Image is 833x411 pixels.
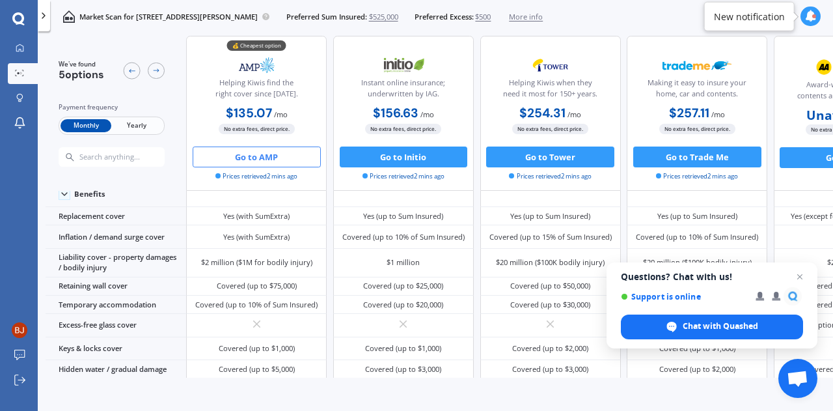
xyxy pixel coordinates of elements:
[195,300,318,310] div: Covered (up to 10% of Sum Insured)
[512,124,588,134] span: No extra fees, direct price.
[792,269,808,285] span: Close chat
[46,225,186,248] div: Inflation / demand surge cover
[621,272,803,282] span: Questions? Chat with us!
[226,105,272,121] b: $135.07
[46,314,186,337] div: Excess-free glass cover
[223,211,290,221] div: Yes (with SumExtra)
[111,119,162,133] span: Yearly
[340,147,468,167] button: Go to Initio
[621,292,746,302] span: Support is online
[223,232,290,242] div: Yes (with SumExtra)
[711,109,725,119] span: / mo
[46,277,186,296] div: Retaining wall cover
[510,281,590,291] div: Covered (up to $50,000)
[74,190,105,199] div: Benefits
[219,124,295,134] span: No extra fees, direct price.
[227,41,286,51] div: 💰 Cheapest option
[516,52,585,78] img: Tower.webp
[369,12,398,22] span: $525,000
[274,109,288,119] span: / mo
[659,364,735,375] div: Covered (up to $2,000)
[193,147,321,167] button: Go to AMP
[46,360,186,378] div: Hidden water / gradual damage
[659,124,735,134] span: No extra fees, direct price.
[342,232,465,242] div: Covered (up to 10% of Sum Insured)
[636,232,758,242] div: Covered (up to 10% of Sum Insured)
[223,52,292,78] img: AMP.webp
[46,296,186,314] div: Temporary accommodation
[219,364,295,375] div: Covered (up to $5,000)
[510,300,590,310] div: Covered (up to $30,000)
[636,78,758,104] div: Making it easy to insure your home, car and contents.
[217,281,297,291] div: Covered (up to $75,000)
[365,124,441,134] span: No extra fees, direct price.
[369,52,438,78] img: Initio.webp
[489,232,612,242] div: Covered (up to 15% of Sum Insured)
[362,172,444,181] span: Prices retrieved 2 mins ago
[567,109,581,119] span: / mo
[387,257,420,268] div: $1 million
[363,300,443,310] div: Covered (up to $20,000)
[656,172,738,181] span: Prices retrieved 2 mins ago
[714,10,785,23] div: New notification
[62,10,75,23] img: home-and-contents.b802091223b8502ef2dd.svg
[669,105,709,121] b: $257.11
[509,172,591,181] span: Prices retrieved 2 mins ago
[512,364,588,375] div: Covered (up to $3,000)
[486,147,614,167] button: Go to Tower
[59,102,165,113] div: Payment frequency
[519,105,566,121] b: $254.31
[46,249,186,277] div: Liability cover - property damages / bodily injury
[373,105,418,121] b: $156.63
[215,172,297,181] span: Prices retrieved 2 mins ago
[778,359,817,398] div: Open chat
[475,12,491,22] span: $500
[633,147,761,167] button: Go to Trade Me
[621,315,803,339] div: Chat with Quashed
[363,281,443,291] div: Covered (up to $25,000)
[59,68,104,82] span: 5 options
[342,78,465,104] div: Instant online insurance; underwritten by IAG.
[496,257,605,268] div: $20 million ($100K bodily injury)
[510,211,590,221] div: Yes (up to Sum Insured)
[420,109,434,119] span: / mo
[512,343,588,354] div: Covered (up to $2,000)
[657,211,737,221] div: Yes (up to Sum Insured)
[195,78,318,104] div: Helping Kiwis find the right cover since [DATE].
[643,257,752,268] div: $20 million ($100K bodily injury)
[78,152,185,162] input: Search anything...
[489,78,611,104] div: Helping Kiwis when they need it most for 150+ years.
[509,12,543,22] span: More info
[286,12,367,22] span: Preferred Sum Insured:
[12,322,27,338] img: ACg8ocLI54MqrKDjRy-RrMr3Gm-05rl-0u46SWFTTZFqXv2n9jHWlg=s96-c
[201,257,312,268] div: $2 million ($1M for bodily injury)
[415,12,474,22] span: Preferred Excess:
[46,207,186,225] div: Replacement cover
[61,119,111,133] span: Monthly
[365,364,441,375] div: Covered (up to $3,000)
[365,343,441,354] div: Covered (up to $1,000)
[662,52,731,78] img: Trademe.webp
[46,337,186,360] div: Keys & locks cover
[59,60,104,69] span: We've found
[363,211,443,221] div: Yes (up to Sum Insured)
[79,12,258,22] p: Market Scan for [STREET_ADDRESS][PERSON_NAME]
[219,343,295,354] div: Covered (up to $1,000)
[683,320,758,332] span: Chat with Quashed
